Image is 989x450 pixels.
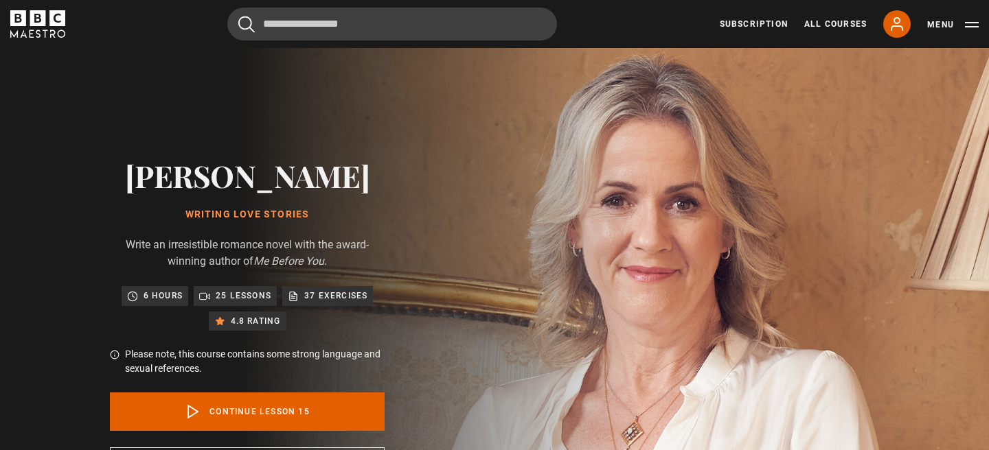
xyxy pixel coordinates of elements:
a: Continue lesson 15 [110,392,385,431]
h1: Writing Love Stories [110,209,385,220]
p: 6 hours [144,289,183,303]
a: Subscription [720,18,788,30]
p: Write an irresistible romance novel with the award-winning author of . [110,237,385,270]
p: 25 lessons [216,289,271,303]
p: 4.8 rating [231,314,281,328]
p: 37 exercises [304,289,367,303]
a: All Courses [804,18,867,30]
p: Please note, this course contains some strong language and sexual references. [125,347,385,376]
button: Submit the search query [238,16,255,33]
i: Me Before You [253,254,324,268]
h2: [PERSON_NAME] [110,158,385,193]
button: Toggle navigation [927,18,979,32]
input: Search [227,8,557,40]
svg: BBC Maestro [10,10,65,38]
